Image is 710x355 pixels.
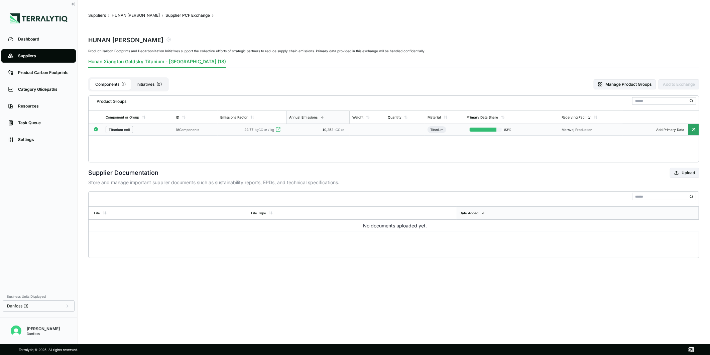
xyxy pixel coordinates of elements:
button: Manage Product Groups [594,79,656,89]
div: Task Queue [18,120,69,126]
button: Suppliers [88,13,106,18]
div: Primary Data Share [467,115,498,119]
div: File [94,211,100,215]
span: kgCO e / kg [255,128,274,132]
div: Titanium [430,128,444,132]
span: › [108,13,110,18]
span: 10,252 [322,128,335,132]
div: Date Added [460,211,479,215]
button: Initiatives(0) [131,79,167,90]
div: File Type [251,211,266,215]
div: Receiving Facility [562,115,591,119]
div: [PERSON_NAME] [27,326,60,332]
div: Settings [18,137,69,142]
p: Store and manage important supplier documents such as sustainability reports, EPDs, and technical... [88,179,699,186]
img: Logo [10,13,68,23]
span: › [162,13,163,18]
button: Supplier PCF Exchange [165,13,210,18]
div: Annual Emissions [289,115,318,119]
span: ( 1 ) [121,82,126,87]
div: Titanium coil [109,128,130,132]
sub: 2 [341,129,342,132]
div: HUNAN [PERSON_NAME] [88,35,163,44]
div: Material [428,115,441,119]
button: HUNAN [PERSON_NAME] [112,13,160,18]
span: ( 0 ) [156,82,162,87]
div: Category Glidepaths [18,87,69,92]
span: 22.77 [244,128,253,132]
img: Erato Panayiotou [11,326,21,336]
td: No documents uploaded yet. [89,220,699,232]
div: Component or Group [106,115,139,119]
button: Upload [670,168,699,178]
div: ID [176,115,179,119]
button: Hunan Xiangtou Goldsky Titanium - [GEOGRAPHIC_DATA] (18) [88,58,226,68]
span: tCO e [335,128,344,132]
div: Product Groups [91,96,126,104]
div: Suppliers [18,53,69,59]
span: Danfoss (3) [7,303,28,309]
div: Quantity [388,115,401,119]
div: Marsvej Production [562,128,594,132]
span: › [212,13,214,18]
span: Add Primary Data [652,128,688,132]
sub: 2 [263,129,265,132]
span: 83 % [502,128,523,132]
div: Weight [352,115,363,119]
div: Product Carbon Footprints [18,70,69,75]
div: Dashboard [18,37,69,42]
div: Danfoss [27,332,60,336]
div: Emissions Factor [220,115,248,119]
h2: Supplier Documentation [88,168,158,177]
button: Components(1) [90,79,131,90]
div: 18 Components [176,128,215,132]
button: Open user button [8,323,24,339]
div: Resources [18,103,69,109]
div: Product Carbon Footprints and Decarbonization Initiatives support the collective efforts of strat... [88,49,699,53]
div: Business Units Displayed [3,292,75,300]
